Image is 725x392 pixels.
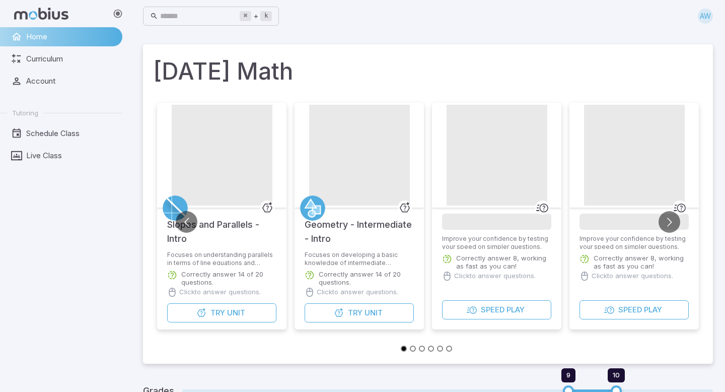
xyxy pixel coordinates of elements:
[26,128,115,139] span: Schedule Class
[698,9,713,24] div: AW
[437,346,443,352] button: Go to slide 5
[181,270,276,286] p: Correctly answer 14 of 20 questions.
[506,304,525,315] span: Play
[305,251,414,265] p: Focuses on developing a basic knowledge of intermediate geometry.
[659,211,680,233] button: Go to next slide
[260,11,272,21] kbd: k
[428,346,434,352] button: Go to slide 4
[26,31,115,42] span: Home
[240,11,251,21] kbd: ⌘
[12,108,38,117] span: Tutoring
[210,307,225,318] span: Try
[305,303,414,322] button: TryUnit
[613,371,620,379] span: 10
[167,208,276,246] h5: Slopes and Parallels - Intro
[348,307,362,318] span: Try
[446,346,452,352] button: Go to slide 6
[240,10,272,22] div: +
[300,195,325,221] a: Geometry 2D
[594,254,689,270] p: Correctly answer 8, working as fast as you can!
[419,346,425,352] button: Go to slide 3
[167,251,276,265] p: Focuses on understanding parallels in terms of line equations and graphs.
[163,195,188,221] a: Slope/Linear Equations
[26,76,115,87] span: Account
[566,371,570,379] span: 9
[592,271,673,281] p: Click to answer questions.
[481,304,504,315] span: Speed
[410,346,416,352] button: Go to slide 2
[401,346,407,352] button: Go to slide 1
[618,304,642,315] span: Speed
[454,271,536,281] p: Click to answer questions.
[579,235,689,249] p: Improve your confidence by testing your speed on simpler questions.
[26,53,115,64] span: Curriculum
[644,304,662,315] span: Play
[26,150,115,161] span: Live Class
[319,270,414,286] p: Correctly answer 14 of 20 questions.
[442,300,551,319] button: SpeedPlay
[167,303,276,322] button: TryUnit
[456,254,551,270] p: Correctly answer 8, working as fast as you can!
[442,235,551,249] p: Improve your confidence by testing your speed on simpler questions.
[365,307,383,318] span: Unit
[317,287,398,297] p: Click to answer questions.
[305,208,414,246] h5: Geometry - Intermediate - Intro
[227,307,245,318] span: Unit
[579,300,689,319] button: SpeedPlay
[179,287,261,297] p: Click to answer questions.
[176,211,197,233] button: Go to previous slide
[153,54,703,89] h1: [DATE] Math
